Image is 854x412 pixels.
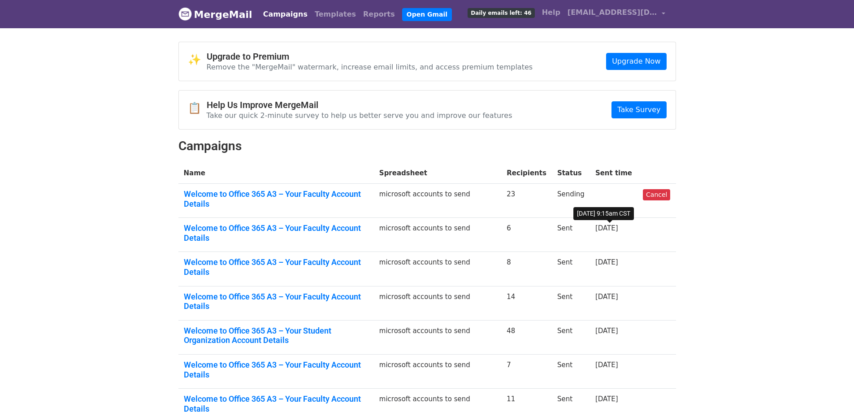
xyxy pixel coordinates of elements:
h4: Upgrade to Premium [207,51,533,62]
a: MergeMail [178,5,252,24]
td: 14 [501,286,552,320]
td: Sending [552,184,590,218]
a: Welcome to Office 365 A3 – Your Faculty Account Details [184,257,368,277]
img: MergeMail logo [178,7,192,21]
a: Open Gmail [402,8,452,21]
a: Cancel [643,189,670,200]
a: Help [538,4,564,22]
td: Sent [552,252,590,286]
span: Daily emails left: 46 [468,8,534,18]
a: [DATE] [595,395,618,403]
h2: Campaigns [178,139,676,154]
p: Take our quick 2-minute survey to help us better serve you and improve our features [207,111,512,120]
a: Reports [360,5,399,23]
th: Status [552,163,590,184]
a: [EMAIL_ADDRESS][DOMAIN_NAME] [564,4,669,25]
a: Welcome to Office 365 A3 – Your Student Organization Account Details [184,326,368,345]
th: Sent time [590,163,637,184]
span: [EMAIL_ADDRESS][DOMAIN_NAME] [568,7,657,18]
div: [DATE] 9:15am CST [573,207,634,220]
a: Upgrade Now [606,53,666,70]
th: Recipients [501,163,552,184]
td: microsoft accounts to send [374,184,501,218]
td: Sent [552,286,590,320]
a: Welcome to Office 365 A3 – Your Faculty Account Details [184,223,368,243]
td: 8 [501,252,552,286]
a: Templates [311,5,360,23]
td: microsoft accounts to send [374,218,501,252]
p: Remove the "MergeMail" watermark, increase email limits, and access premium templates [207,62,533,72]
a: Welcome to Office 365 A3 – Your Faculty Account Details [184,360,368,379]
a: [DATE] [595,258,618,266]
a: Take Survey [611,101,666,118]
td: 48 [501,320,552,354]
a: [DATE] [595,327,618,335]
a: [DATE] [595,361,618,369]
a: Daily emails left: 46 [464,4,538,22]
th: Name [178,163,374,184]
span: 📋 [188,102,207,115]
a: [DATE] [595,293,618,301]
h4: Help Us Improve MergeMail [207,100,512,110]
td: 7 [501,355,552,389]
a: Welcome to Office 365 A3 – Your Faculty Account Details [184,292,368,311]
td: microsoft accounts to send [374,252,501,286]
a: Welcome to Office 365 A3 – Your Faculty Account Details [184,189,368,208]
td: 6 [501,218,552,252]
td: Sent [552,218,590,252]
th: Spreadsheet [374,163,501,184]
td: microsoft accounts to send [374,320,501,354]
td: microsoft accounts to send [374,286,501,320]
a: [DATE] [595,224,618,232]
a: Campaigns [260,5,311,23]
span: ✨ [188,53,207,66]
td: microsoft accounts to send [374,355,501,389]
td: Sent [552,320,590,354]
td: Sent [552,355,590,389]
td: 23 [501,184,552,218]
